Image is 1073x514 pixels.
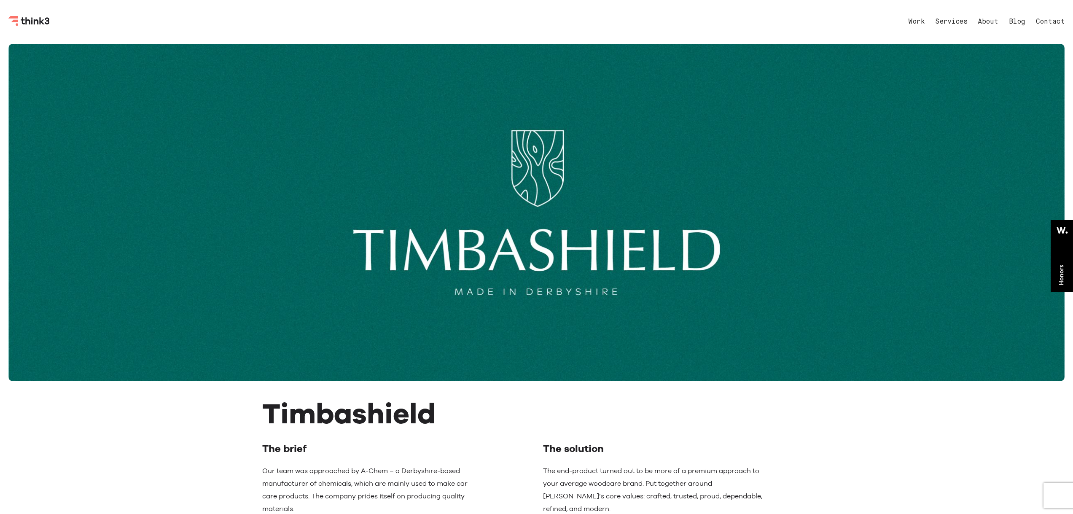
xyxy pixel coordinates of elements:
a: Blog [1009,19,1025,25]
a: About [978,19,998,25]
a: Work [908,19,925,25]
span: Timbashield [262,396,436,430]
h4: The brief [262,441,484,456]
a: Contact [1036,19,1065,25]
a: Services [935,19,967,25]
h4: The solution [543,441,764,456]
a: Think3 Logo [8,19,51,27]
